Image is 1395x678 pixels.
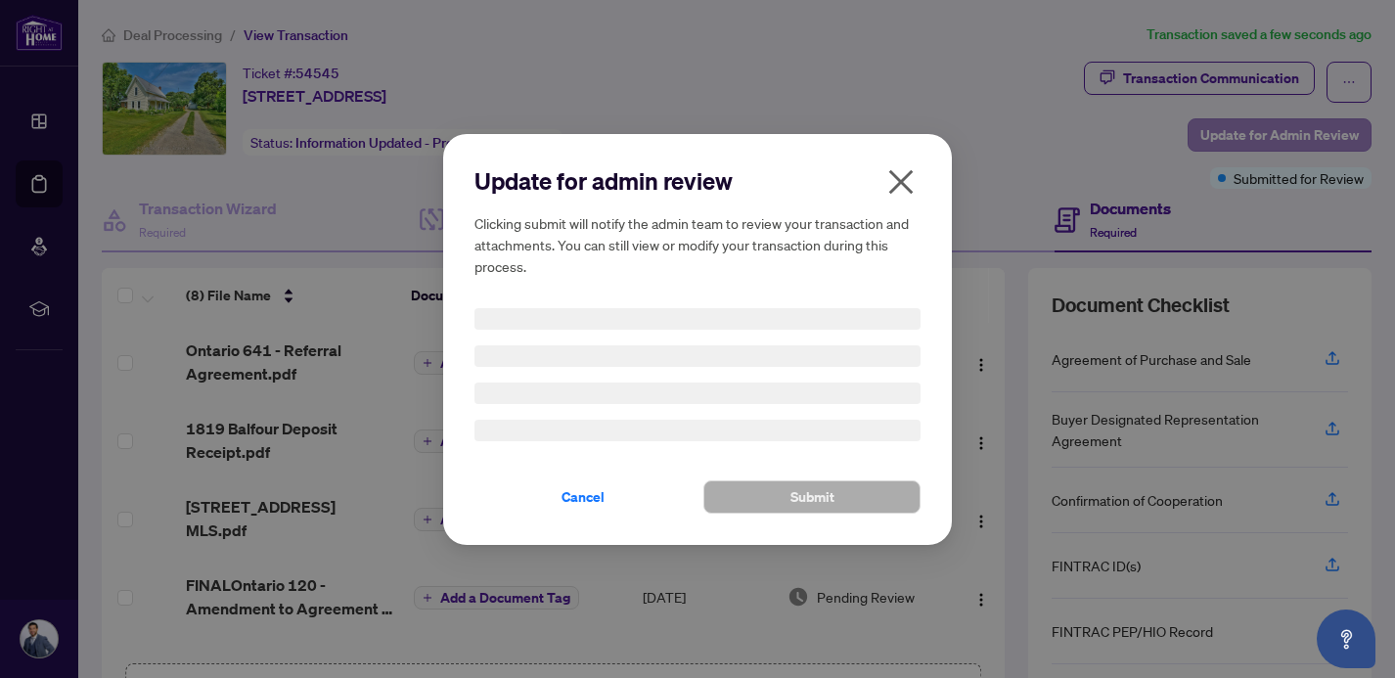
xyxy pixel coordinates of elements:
[474,165,921,197] h2: Update for admin review
[474,480,692,514] button: Cancel
[703,480,921,514] button: Submit
[562,481,605,513] span: Cancel
[885,166,917,198] span: close
[474,212,921,277] h5: Clicking submit will notify the admin team to review your transaction and attachments. You can st...
[1317,610,1375,668] button: Open asap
